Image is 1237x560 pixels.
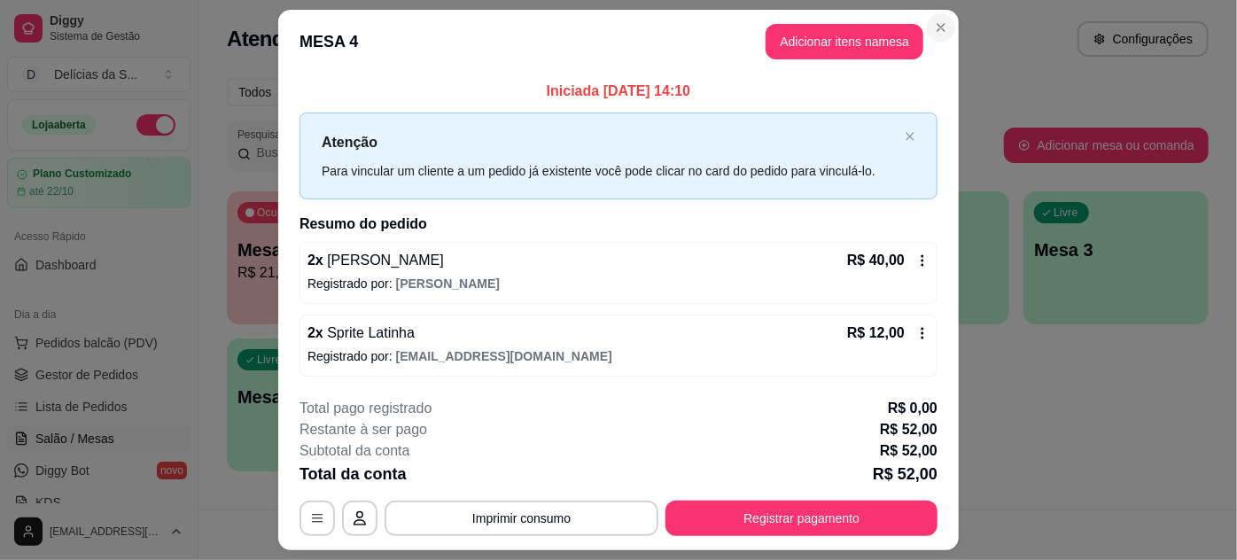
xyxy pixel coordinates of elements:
[847,250,905,271] p: R$ 40,00
[300,398,432,419] p: Total pago registrado
[766,24,923,59] button: Adicionar itens namesa
[300,462,407,486] p: Total da conta
[322,131,898,153] p: Atenção
[300,214,937,235] h2: Resumo do pedido
[300,419,427,440] p: Restante à ser pago
[300,440,410,462] p: Subtotal da conta
[847,323,905,344] p: R$ 12,00
[300,81,937,102] p: Iniciada [DATE] 14:10
[278,10,959,74] header: MESA 4
[307,323,415,344] p: 2 x
[880,419,937,440] p: R$ 52,00
[307,275,930,292] p: Registrado por:
[323,325,415,340] span: Sprite Latinha
[888,398,937,419] p: R$ 0,00
[880,440,937,462] p: R$ 52,00
[396,276,500,291] span: [PERSON_NAME]
[905,131,915,142] span: close
[322,161,898,181] div: Para vincular um cliente a um pedido já existente você pode clicar no card do pedido para vinculá...
[927,13,955,42] button: Close
[323,253,444,268] span: [PERSON_NAME]
[307,347,930,365] p: Registrado por:
[873,462,937,486] p: R$ 52,00
[905,131,915,143] button: close
[307,250,444,271] p: 2 x
[396,349,612,363] span: [EMAIL_ADDRESS][DOMAIN_NAME]
[385,501,658,536] button: Imprimir consumo
[665,501,937,536] button: Registrar pagamento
